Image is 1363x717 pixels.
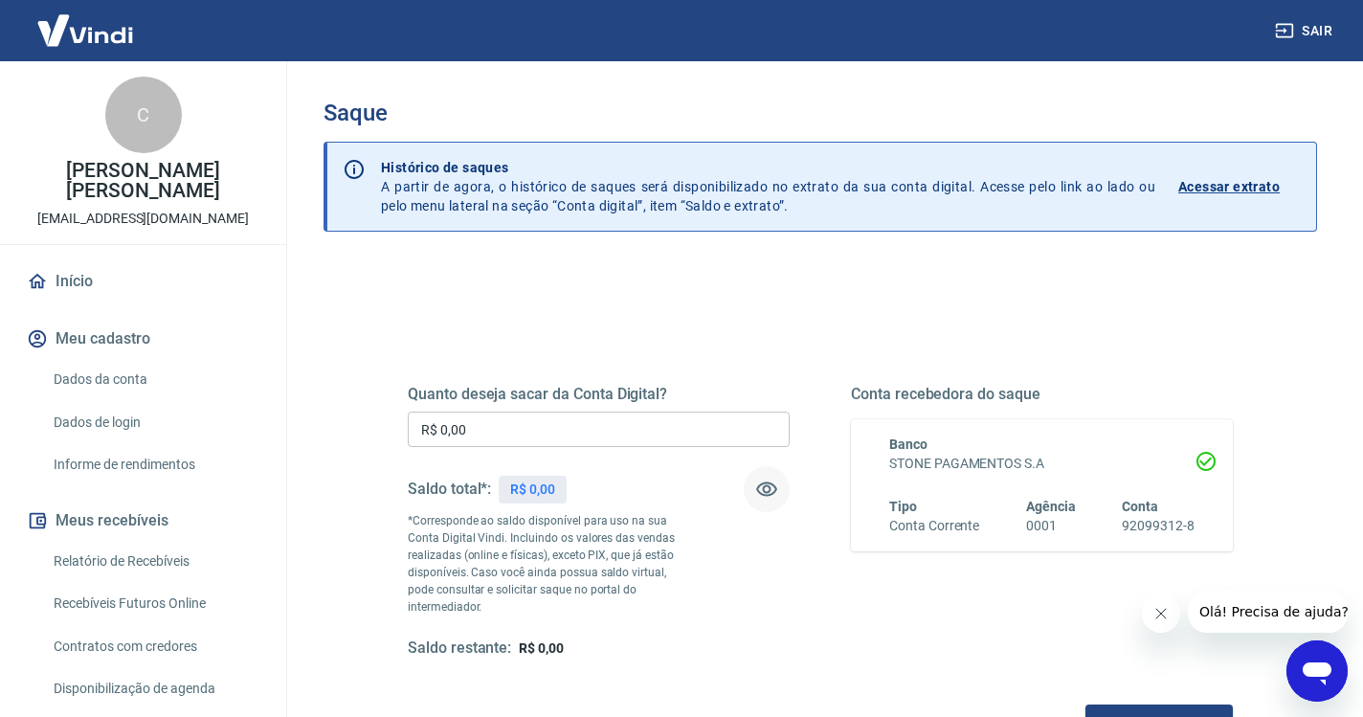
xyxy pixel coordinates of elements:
button: Sair [1271,13,1340,49]
a: Acessar extrato [1178,158,1301,215]
h6: 0001 [1026,516,1076,536]
h5: Quanto deseja sacar da Conta Digital? [408,385,790,404]
p: Histórico de saques [381,158,1155,177]
h5: Saldo restante: [408,639,511,659]
a: Recebíveis Futuros Online [46,584,263,623]
p: R$ 0,00 [510,480,555,500]
span: Tipo [889,499,917,514]
a: Disponibilização de agenda [46,669,263,708]
h3: Saque [324,100,1317,126]
button: Meu cadastro [23,318,263,360]
h5: Conta recebedora do saque [851,385,1233,404]
div: C [105,77,182,153]
p: *Corresponde ao saldo disponível para uso na sua Conta Digital Vindi. Incluindo os valores das ve... [408,512,694,616]
iframe: Fechar mensagem [1142,594,1180,633]
h6: Conta Corrente [889,516,979,536]
a: Início [23,260,263,302]
p: Acessar extrato [1178,177,1280,196]
p: [PERSON_NAME] [PERSON_NAME] [15,161,271,201]
button: Meus recebíveis [23,500,263,542]
span: Banco [889,437,927,452]
iframe: Mensagem da empresa [1188,591,1348,633]
h6: STONE PAGAMENTOS S.A [889,454,1195,474]
h5: Saldo total*: [408,480,491,499]
iframe: Botão para abrir a janela de mensagens [1286,640,1348,702]
p: [EMAIL_ADDRESS][DOMAIN_NAME] [37,209,249,229]
a: Dados da conta [46,360,263,399]
a: Contratos com credores [46,627,263,666]
span: Olá! Precisa de ajuda? [11,13,161,29]
a: Relatório de Recebíveis [46,542,263,581]
span: Agência [1026,499,1076,514]
img: Vindi [23,1,147,59]
h6: 92099312-8 [1122,516,1195,536]
span: R$ 0,00 [519,640,564,656]
p: A partir de agora, o histórico de saques será disponibilizado no extrato da sua conta digital. Ac... [381,158,1155,215]
span: Conta [1122,499,1158,514]
a: Informe de rendimentos [46,445,263,484]
a: Dados de login [46,403,263,442]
